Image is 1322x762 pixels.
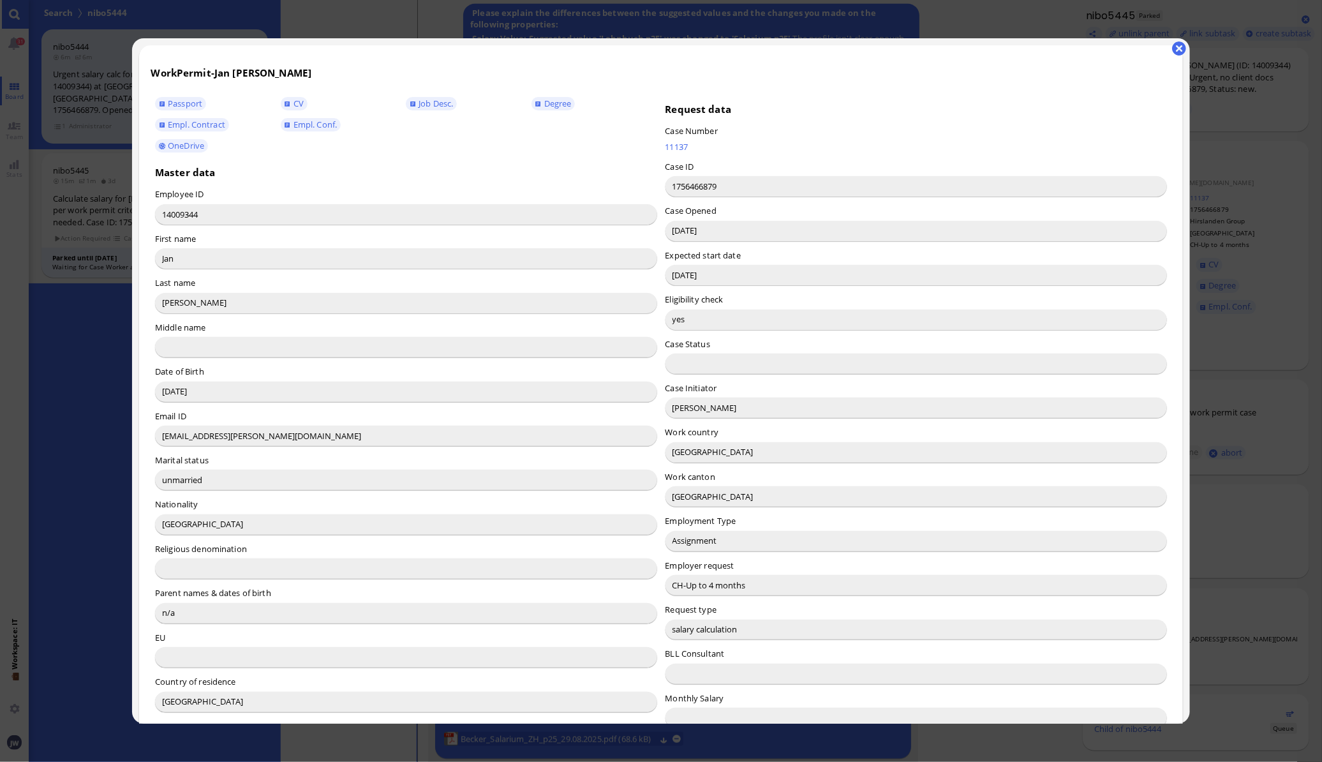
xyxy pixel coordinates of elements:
[665,103,1167,116] h3: Request data
[665,560,734,571] label: Employer request
[155,118,228,132] a: Empl. Contract
[10,13,463,307] body: Rich Text Area. Press ALT-0 for help.
[214,66,230,79] span: Jan
[155,454,209,466] label: Marital status
[155,233,196,244] label: First name
[293,98,304,109] span: CV
[151,66,1171,79] h3: -
[36,116,463,145] li: Employment overlap detected: Accenture position (since 04/2025) overlaps with [DOMAIN_NAME] posit...
[665,294,724,305] label: Eligibility check
[155,97,206,111] a: Passport
[665,125,718,137] label: Case Number
[665,338,710,350] label: Case Status
[155,632,165,643] label: EU
[665,604,717,615] label: Request type
[665,250,741,261] label: Expected start date
[665,426,719,438] label: Work country
[281,97,308,111] a: CV
[155,543,247,555] label: Religious denomination
[665,205,717,216] label: Case Opened
[665,161,694,172] label: Case ID
[155,166,657,179] h3: Master data
[10,13,463,27] p: Dear Accenture,
[155,322,205,333] label: Middle name
[36,73,463,102] li: Project name contains spelling error: 'Assesstment' instead of 'Assessment' in application form a...
[531,97,575,111] a: Degree
[281,118,341,132] a: Empl. Conf.
[10,36,463,64] p: I hope this message finds you well. I'm writing to let you know that your requested salary calcul...
[155,277,195,288] label: Last name
[10,156,98,166] strong: Non-blocking issues
[10,214,463,228] p: If you have any questions or need further assistance, please let me know.
[406,97,457,111] a: Job Desc.
[36,177,463,206] li: Job description uses inconsistent date formats: '[DATE]' ([DEMOGRAPHIC_DATA]) vs '[DATE]' (Month ...
[36,102,463,116] li: CV shows position at Accenture GmbH starting in 04/2025 (future date)
[168,119,225,130] span: Empl. Contract
[544,98,572,109] span: Degree
[665,515,736,527] label: Employment Type
[293,119,337,130] span: Empl. Conf.
[665,141,889,153] a: 11137
[665,648,725,659] label: BLL Consultant
[665,382,717,394] label: Case Initiator
[419,98,453,109] span: Job Desc.
[168,98,202,109] span: Passport
[155,410,186,422] label: Email ID
[151,66,211,79] span: WorkPermit
[155,676,236,687] label: Country of residence
[665,692,724,704] label: Monthly Salary
[665,471,715,482] label: Work canton
[155,139,208,153] a: OneDrive
[155,188,204,200] label: Employee ID
[233,66,312,79] span: [PERSON_NAME]
[155,498,198,510] label: Nationality
[155,366,204,377] label: Date of Birth
[155,587,271,599] label: Parent names & dates of birth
